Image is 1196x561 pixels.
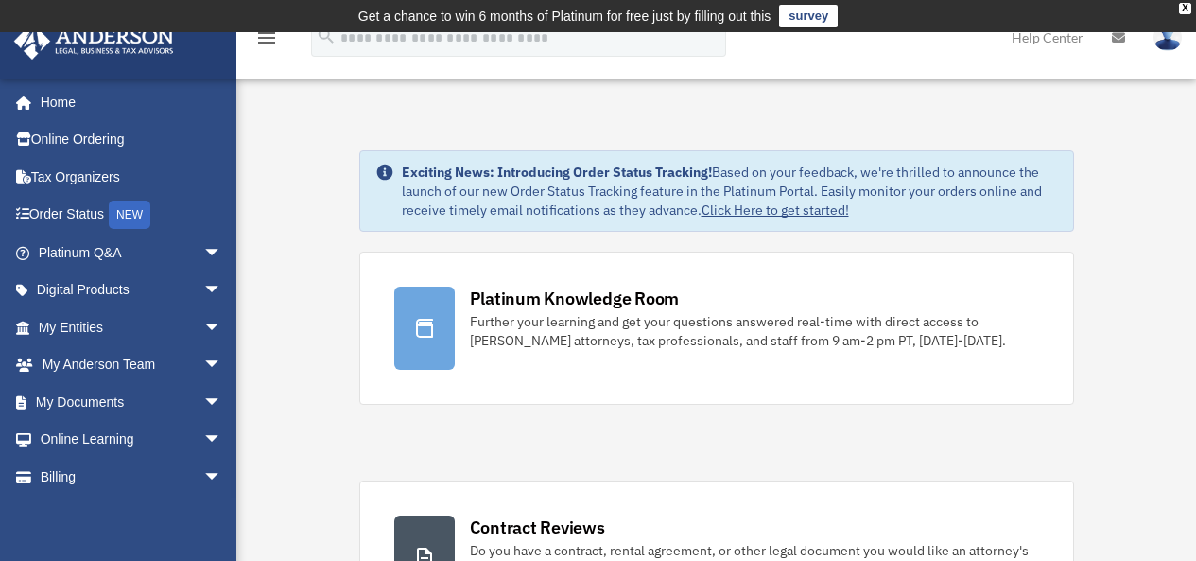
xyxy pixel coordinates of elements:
a: My Entitiesarrow_drop_down [13,308,251,346]
img: Anderson Advisors Platinum Portal [9,23,180,60]
i: menu [255,26,278,49]
a: Tax Organizers [13,158,251,196]
div: NEW [109,201,150,229]
div: Contract Reviews [470,516,605,539]
a: Billingarrow_drop_down [13,458,251,496]
span: arrow_drop_down [203,346,241,385]
div: Get a chance to win 6 months of Platinum for free just by filling out this [358,5,771,27]
div: Further your learning and get your questions answered real-time with direct access to [PERSON_NAM... [470,312,1039,350]
a: Digital Productsarrow_drop_down [13,272,251,309]
a: My Documentsarrow_drop_down [13,383,251,421]
a: Order StatusNEW [13,196,251,235]
span: arrow_drop_down [203,421,241,460]
a: Events Calendar [13,496,251,534]
span: arrow_drop_down [203,234,241,272]
a: Online Ordering [13,121,251,159]
a: Online Learningarrow_drop_down [13,421,251,459]
div: Based on your feedback, we're thrilled to announce the launch of our new Order Status Tracking fe... [402,163,1058,219]
i: search [316,26,337,46]
a: Platinum Knowledge Room Further your learning and get your questions answered real-time with dire... [359,252,1074,405]
a: Home [13,83,241,121]
div: close [1179,3,1191,14]
a: Platinum Q&Aarrow_drop_down [13,234,251,272]
span: arrow_drop_down [203,383,241,422]
span: arrow_drop_down [203,272,241,310]
a: Click Here to get started! [702,202,849,219]
span: arrow_drop_down [203,458,241,497]
img: User Pic [1153,24,1182,51]
div: Platinum Knowledge Room [470,287,680,310]
span: arrow_drop_down [203,308,241,347]
a: menu [255,33,278,49]
a: My Anderson Teamarrow_drop_down [13,346,251,384]
a: survey [779,5,838,27]
strong: Exciting News: Introducing Order Status Tracking! [402,164,712,181]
